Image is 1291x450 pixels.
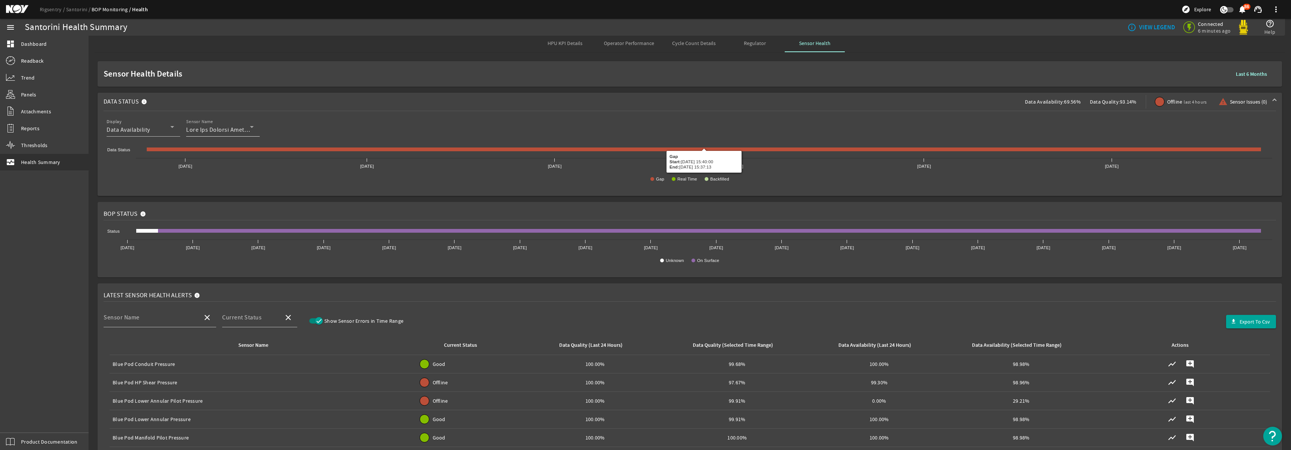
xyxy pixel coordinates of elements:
mat-expansion-panel-header: Data StatusData Availability:69.56%Data Quality:93.14%Offlinelast 4 hoursSensor Issues (0) [98,93,1282,111]
span: Data Quality: [1090,98,1120,105]
mat-icon: show_chart [1168,396,1177,405]
div: Blue Pod Lower Annular Pilot Pressure [113,397,403,405]
span: Trend [21,74,35,81]
span: Health Summary [21,158,60,166]
span: Dashboard [21,40,47,48]
div: 100.00% [669,434,805,441]
span: Panels [21,91,36,98]
span: Good [433,434,445,441]
span: Good [433,360,445,368]
span: Sensor Health Details [104,70,1227,78]
mat-label: Current Status [222,314,262,321]
div: Blue Pod Lower Annular Pressure [113,415,403,423]
mat-icon: show_chart [1168,378,1177,387]
text: [DATE] [1233,245,1247,250]
mat-label: Sensor Name [186,119,213,125]
text: [DATE] [1037,245,1050,250]
span: Readback [21,57,44,65]
text: Real Time [677,177,697,181]
div: 100.00% [527,434,663,441]
text: [DATE] [251,245,265,250]
div: Data Quality (Selected Time Range) [693,341,773,349]
text: [DATE] [360,164,374,169]
label: Show Sensor Errors in Time Range [323,317,403,325]
text: Data Status [107,147,130,152]
text: [DATE] [513,245,527,250]
text: [DATE] [971,245,985,250]
button: 86 [1238,6,1246,14]
span: Offline [1167,98,1207,106]
b: VIEW LEGEND [1139,24,1175,31]
div: 98.96% [953,379,1089,386]
div: 97.67% [669,379,805,386]
mat-icon: close [284,313,293,322]
span: Offline [433,397,448,405]
div: Data StatusData Availability:69.56%Data Quality:93.14%Offlinelast 4 hoursSensor Issues (0) [98,111,1282,196]
text: Backfilled [710,177,729,181]
text: [DATE] [1105,164,1119,169]
span: HPU KPI Details [548,41,582,46]
mat-icon: close [203,313,212,322]
span: last 4 hours [1184,99,1207,105]
span: Latest Sensor Health Alerts [104,292,192,299]
span: Sensor Issues (0) [1230,98,1267,105]
div: Blue Pod Conduit Pressure [113,360,403,368]
span: Data Availability [107,126,150,134]
div: Data Availability (Last 24 Hours) [811,341,945,349]
mat-icon: warning [1219,97,1225,106]
div: 0.00% [811,397,948,405]
div: Data Availability (Last 24 Hours) [838,341,911,349]
mat-icon: add_comment [1186,360,1195,369]
mat-icon: add_comment [1186,396,1195,405]
text: [DATE] [448,245,462,250]
text: [DATE] [548,164,562,169]
text: [DATE] [730,164,743,169]
text: [DATE] [906,245,919,250]
button: more_vert [1267,0,1285,18]
div: 100.00% [527,397,663,405]
mat-label: Sensor Name [104,314,140,321]
span: BOP Status [104,210,138,218]
span: Help [1264,28,1275,36]
div: 98.98% [953,434,1089,441]
mat-icon: show_chart [1168,415,1177,424]
div: 100.00% [811,360,948,368]
div: Data Availability (Selected Time Range) [972,341,1062,349]
div: Data Quality (Last 24 Hours) [527,341,660,349]
span: 93.14% [1120,98,1137,105]
text: Status [107,229,120,233]
span: Explore [1194,6,1211,13]
span: 6 minutes ago [1198,27,1231,34]
img: Yellowpod.svg [1236,20,1251,35]
text: [DATE] [917,164,931,169]
button: Open Resource Center [1263,427,1282,445]
div: Actions [1172,341,1189,349]
div: 99.30% [811,379,948,386]
button: Export To Csv [1226,315,1276,328]
div: 100.00% [527,379,663,386]
div: 100.00% [527,360,663,368]
mat-icon: show_chart [1168,360,1177,369]
text: [DATE] [179,164,193,169]
mat-icon: support_agent [1253,5,1262,14]
div: Sensor Name [238,341,268,349]
button: VIEW LEGEND [1124,21,1178,34]
mat-icon: add_comment [1186,433,1195,442]
text: [DATE] [1102,245,1116,250]
div: Santorini Health Summary [25,24,127,31]
mat-icon: file_download [1231,319,1237,325]
a: Rigsentry [40,6,66,13]
div: Sensor Name [113,341,400,349]
text: [DATE] [317,245,331,250]
text: [DATE] [840,245,854,250]
text: [DATE] [775,245,789,250]
span: Thresholds [21,141,48,149]
text: [DATE] [120,245,134,250]
text: On Surface [697,258,719,263]
mat-icon: add_comment [1186,415,1195,424]
span: Offline [433,379,448,386]
mat-label: Display [107,119,121,125]
span: 69.56% [1064,98,1081,105]
span: Data Availability: [1025,98,1064,105]
div: 99.91% [669,415,805,423]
